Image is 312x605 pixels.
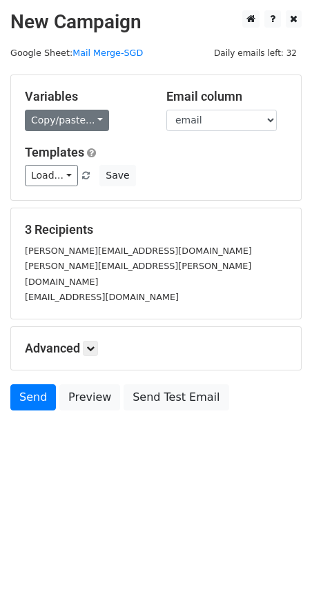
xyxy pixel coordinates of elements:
[124,384,228,410] a: Send Test Email
[25,261,251,287] small: [PERSON_NAME][EMAIL_ADDRESS][PERSON_NAME][DOMAIN_NAME]
[72,48,143,58] a: Mail Merge-SGD
[10,48,143,58] small: Google Sheet:
[209,46,302,61] span: Daily emails left: 32
[209,48,302,58] a: Daily emails left: 32
[59,384,120,410] a: Preview
[25,89,146,104] h5: Variables
[25,341,287,356] h5: Advanced
[99,165,135,186] button: Save
[25,222,287,237] h5: 3 Recipients
[25,292,179,302] small: [EMAIL_ADDRESS][DOMAIN_NAME]
[25,110,109,131] a: Copy/paste...
[243,539,312,605] iframe: Chat Widget
[10,10,302,34] h2: New Campaign
[166,89,287,104] h5: Email column
[10,384,56,410] a: Send
[25,145,84,159] a: Templates
[25,246,252,256] small: [PERSON_NAME][EMAIL_ADDRESS][DOMAIN_NAME]
[25,165,78,186] a: Load...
